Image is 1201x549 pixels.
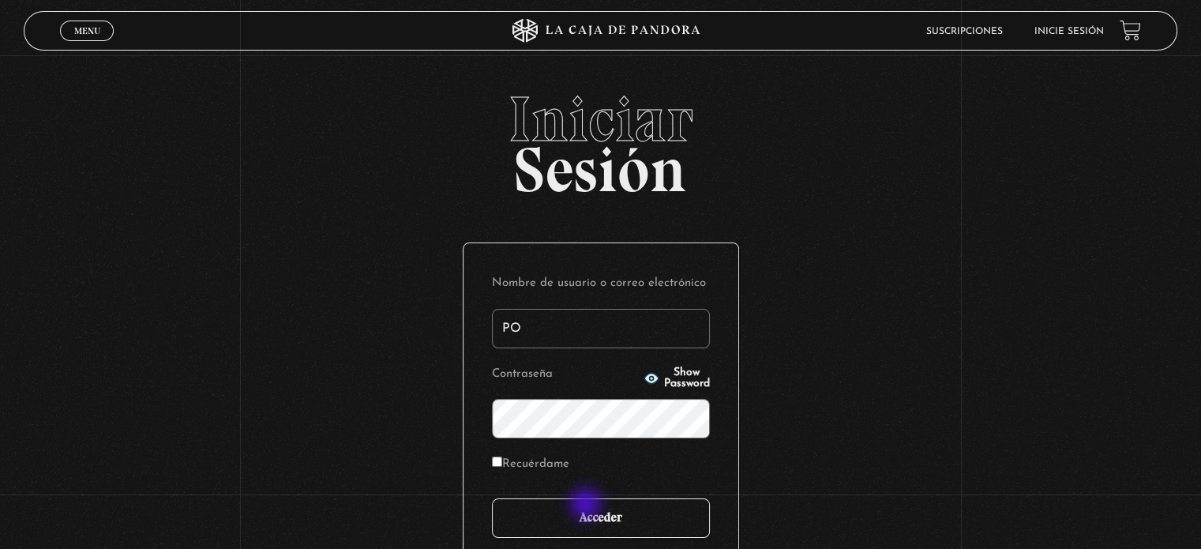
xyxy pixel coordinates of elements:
[1120,20,1141,41] a: View your shopping cart
[644,367,710,389] button: Show Password
[74,26,100,36] span: Menu
[24,88,1177,189] h2: Sesión
[69,39,106,51] span: Cerrar
[24,88,1177,151] span: Iniciar
[926,27,1003,36] a: Suscripciones
[492,498,710,538] input: Acceder
[664,367,710,389] span: Show Password
[492,453,569,477] label: Recuérdame
[492,363,639,387] label: Contraseña
[492,457,502,467] input: Recuérdame
[492,272,710,296] label: Nombre de usuario o correo electrónico
[1034,27,1104,36] a: Inicie sesión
